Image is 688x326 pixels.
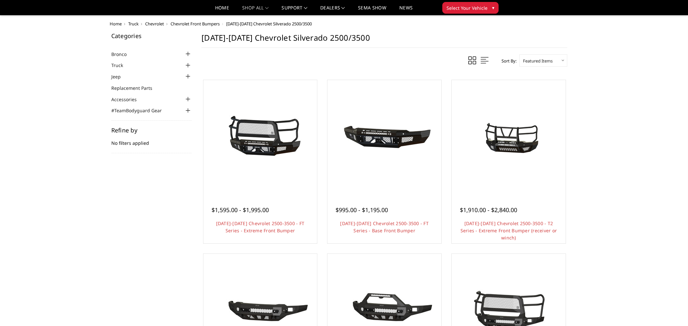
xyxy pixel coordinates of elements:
a: Truck [128,21,139,27]
a: Chevrolet [145,21,164,27]
span: $1,595.00 - $1,995.00 [212,206,269,214]
div: No filters applied [111,127,192,153]
button: Select Your Vehicle [442,2,499,14]
span: $1,910.00 - $2,840.00 [460,206,517,214]
h5: Refine by [111,127,192,133]
a: shop all [242,6,268,15]
span: ▾ [492,4,494,11]
a: [DATE]-[DATE] Chevrolet 2500-3500 - FT Series - Extreme Front Bumper [216,220,305,234]
a: SEMA Show [358,6,386,15]
a: #TeamBodyguard Gear [111,107,170,114]
span: Select Your Vehicle [447,5,488,11]
h1: [DATE]-[DATE] Chevrolet Silverado 2500/3500 [201,33,567,48]
a: Home [215,6,229,15]
span: $995.00 - $1,195.00 [336,206,388,214]
a: Home [110,21,122,27]
a: 2024-2025 Chevrolet 2500-3500 - FT Series - Base Front Bumper 2024-2025 Chevrolet 2500-3500 - FT ... [329,82,440,192]
label: Sort By: [498,56,516,66]
a: News [399,6,413,15]
a: Replacement Parts [111,85,160,91]
h5: Categories [111,33,192,39]
a: Chevrolet Front Bumpers [171,21,220,27]
a: Support [282,6,307,15]
a: Accessories [111,96,145,103]
a: [DATE]-[DATE] Chevrolet 2500-3500 - FT Series - Base Front Bumper [340,220,429,234]
a: [DATE]-[DATE] Chevrolet 2500-3500 - T2 Series - Extreme Front Bumper (receiver or winch) [461,220,557,241]
span: [DATE]-[DATE] Chevrolet Silverado 2500/3500 [226,21,312,27]
a: 2024-2025 Chevrolet 2500-3500 - FT Series - Extreme Front Bumper 2024-2025 Chevrolet 2500-3500 - ... [205,82,316,192]
a: Truck [111,62,131,69]
a: 2024-2025 Chevrolet 2500-3500 - T2 Series - Extreme Front Bumper (receiver or winch) 2024-2025 Ch... [453,82,564,192]
a: Bronco [111,51,135,58]
a: Jeep [111,73,129,80]
a: Dealers [320,6,345,15]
